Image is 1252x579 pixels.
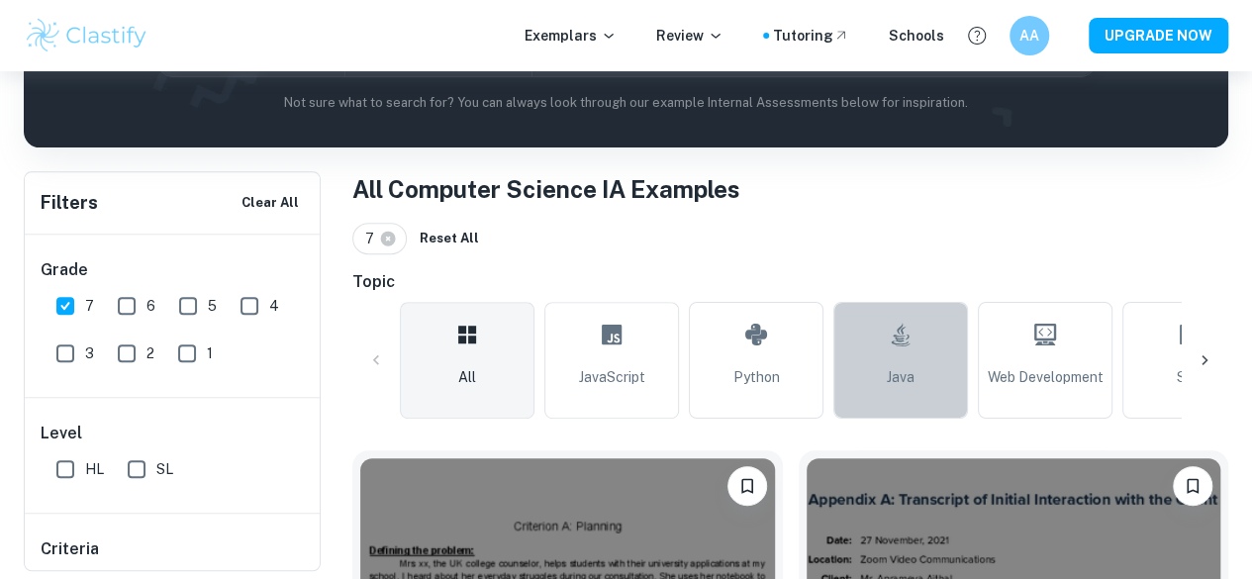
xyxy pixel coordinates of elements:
span: Java [887,366,915,388]
button: Clear All [237,188,304,218]
span: HL [85,458,104,480]
button: UPGRADE NOW [1089,18,1228,53]
a: Schools [889,25,944,47]
h6: AA [1018,25,1041,47]
span: Web Development [988,366,1104,388]
img: Clastify logo [24,16,149,55]
button: Bookmark [727,466,767,506]
div: 7 [352,223,407,254]
span: Python [733,366,780,388]
h6: Level [41,422,306,445]
span: SQL [1177,366,1204,388]
button: Help and Feedback [960,19,994,52]
span: SL [156,458,173,480]
span: 7 [85,295,94,317]
span: 7 [365,228,383,249]
span: 3 [85,342,94,364]
h6: Topic [352,270,1228,294]
span: 2 [146,342,154,364]
h6: Filters [41,189,98,217]
span: 1 [207,342,213,364]
h6: Grade [41,258,306,282]
a: Tutoring [773,25,849,47]
span: 4 [269,295,279,317]
h6: Criteria [41,537,99,561]
span: 6 [146,295,155,317]
p: Not sure what to search for? You can always look through our example Internal Assessments below f... [40,93,1212,113]
p: Exemplars [525,25,617,47]
button: AA [1010,16,1049,55]
p: Review [656,25,723,47]
button: Reset All [415,224,484,253]
button: Bookmark [1173,466,1212,506]
span: JavaScript [579,366,645,388]
span: All [458,366,476,388]
span: 5 [208,295,217,317]
h1: All Computer Science IA Examples [352,171,1228,207]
